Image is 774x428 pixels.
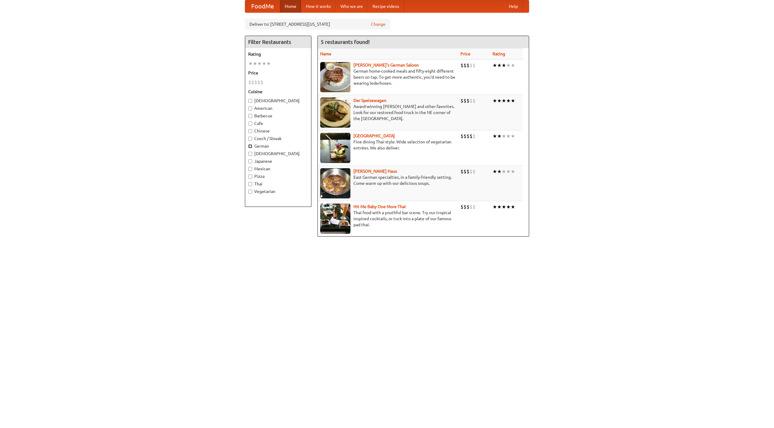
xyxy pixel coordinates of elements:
p: East German specialties, in a family-friendly setting. Come warm up with our delicious soups. [320,174,456,186]
a: How it works [301,0,336,12]
label: Vegetarian [248,188,308,194]
li: ★ [511,168,515,175]
li: $ [467,62,470,69]
input: Cafe [248,122,252,126]
li: $ [473,62,476,69]
a: Home [280,0,301,12]
li: ★ [253,60,257,67]
li: ★ [506,133,511,139]
li: ★ [497,204,502,210]
img: kohlhaus.jpg [320,168,350,198]
li: ★ [502,97,506,104]
li: $ [470,97,473,104]
li: $ [460,168,463,175]
label: Japanese [248,158,308,164]
p: German home-cooked meals and fifty-eight different beers on tap. To get more authentic, you'd nee... [320,68,456,86]
input: American [248,106,252,110]
li: $ [463,62,467,69]
input: Mexican [248,167,252,171]
a: [PERSON_NAME] Haus [353,169,397,174]
li: ★ [493,204,497,210]
h5: Rating [248,51,308,57]
input: Pizza [248,175,252,178]
li: $ [257,79,260,86]
li: $ [473,168,476,175]
label: Thai [248,181,308,187]
li: ★ [506,204,511,210]
label: Chinese [248,128,308,134]
li: $ [463,97,467,104]
label: Mexican [248,166,308,172]
li: ★ [493,168,497,175]
li: ★ [248,60,253,67]
h5: Cuisine [248,89,308,95]
li: $ [460,204,463,210]
p: Fine dining Thai-style. Wide selection of vegetarian entrées. We also deliver. [320,139,456,151]
li: $ [473,133,476,139]
li: $ [460,62,463,69]
li: $ [467,133,470,139]
img: speisewagen.jpg [320,97,350,128]
li: ★ [497,62,502,69]
li: ★ [262,60,266,67]
li: $ [470,204,473,210]
li: $ [467,204,470,210]
li: $ [460,97,463,104]
li: $ [470,168,473,175]
label: Cafe [248,120,308,126]
input: Barbecue [248,114,252,118]
h4: Filter Restaurants [245,36,311,48]
li: ★ [511,204,515,210]
li: ★ [511,133,515,139]
b: Der Speisewagen [353,98,386,103]
div: Deliver to: [STREET_ADDRESS][US_STATE] [245,19,390,30]
li: $ [254,79,257,86]
h5: Price [248,70,308,76]
a: Price [460,51,470,56]
input: Thai [248,182,252,186]
p: Thai food with a youthful bar scene. Try our tropical inspired cocktails, or tuck into a plate of... [320,210,456,228]
li: ★ [502,133,506,139]
li: ★ [511,97,515,104]
li: $ [467,168,470,175]
li: ★ [493,62,497,69]
li: $ [470,62,473,69]
li: $ [463,168,467,175]
li: $ [460,133,463,139]
li: $ [473,97,476,104]
ng-pluralize: 5 restaurants found! [321,39,370,45]
a: [GEOGRAPHIC_DATA] [353,133,395,138]
li: $ [473,204,476,210]
input: Chinese [248,129,252,133]
li: ★ [506,168,511,175]
li: ★ [497,97,502,104]
label: Czech / Slovak [248,136,308,142]
li: ★ [511,62,515,69]
li: $ [467,97,470,104]
label: Barbecue [248,113,308,119]
li: ★ [257,60,262,67]
li: ★ [502,168,506,175]
img: babythai.jpg [320,204,350,234]
a: FoodMe [245,0,280,12]
input: German [248,144,252,148]
label: [DEMOGRAPHIC_DATA] [248,98,308,104]
label: American [248,105,308,111]
a: Who we are [336,0,368,12]
a: Hit Me Baby One More Thai [353,204,406,209]
li: ★ [502,62,506,69]
li: ★ [502,204,506,210]
a: Recipe videos [368,0,404,12]
li: $ [470,133,473,139]
li: $ [463,204,467,210]
p: Award-winning [PERSON_NAME] and other favorites. Look for our restored food truck in the NE corne... [320,103,456,122]
img: satay.jpg [320,133,350,163]
li: $ [248,79,251,86]
a: [PERSON_NAME]'s German Saloon [353,63,419,67]
li: ★ [506,97,511,104]
li: ★ [493,97,497,104]
li: ★ [506,62,511,69]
